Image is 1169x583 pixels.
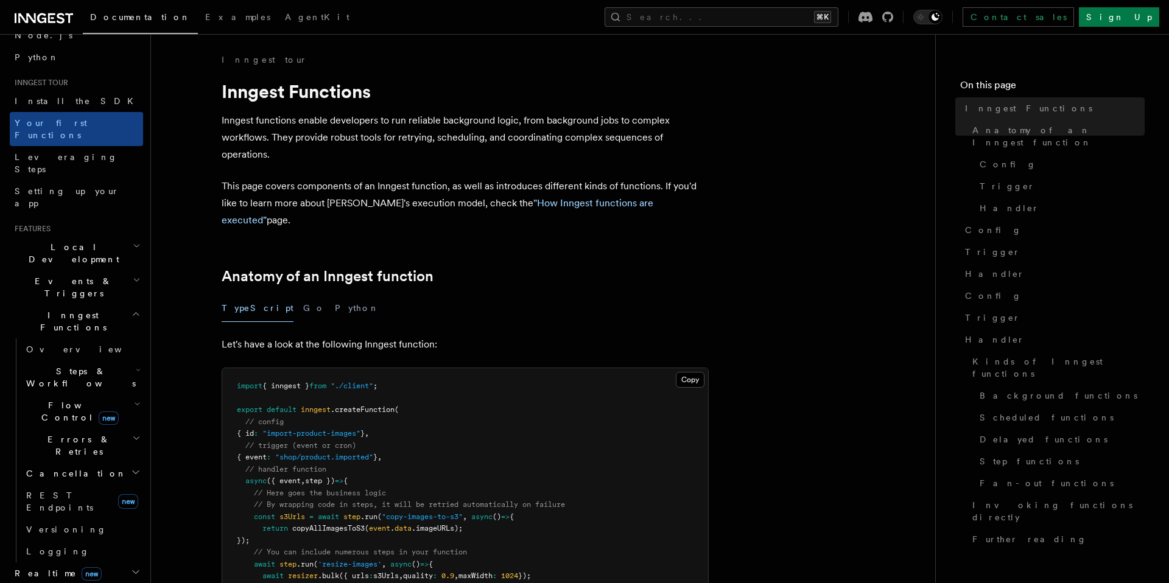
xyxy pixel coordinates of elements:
[10,78,68,88] span: Inngest tour
[373,453,377,461] span: }
[10,241,133,265] span: Local Development
[15,96,141,106] span: Install the SDK
[10,309,132,333] span: Inngest Functions
[335,295,379,322] button: Python
[222,112,709,163] p: Inngest functions enable developers to run reliable background logic, from background jobs to com...
[972,124,1145,148] span: Anatomy of an Inngest function
[377,453,382,461] span: ,
[980,455,1079,467] span: Step functions
[965,290,1022,302] span: Config
[369,524,390,532] span: event
[10,112,143,146] a: Your first Functions
[399,571,403,580] span: ,
[10,90,143,112] a: Install the SDK
[972,355,1145,380] span: Kinds of Inngest functions
[21,338,143,360] a: Overview
[90,12,191,22] span: Documentation
[676,372,704,388] button: Copy
[965,102,1092,114] span: Inngest Functions
[21,360,143,394] button: Steps & Workflows
[980,180,1035,192] span: Trigger
[331,382,373,390] span: "./client"
[965,246,1020,258] span: Trigger
[10,338,143,562] div: Inngest Functions
[245,441,356,450] span: // trigger (event or cron)
[21,540,143,562] a: Logging
[262,571,284,580] span: await
[331,405,395,414] span: .createFunction
[26,525,107,534] span: Versioning
[245,477,267,485] span: async
[254,560,275,568] span: await
[10,46,143,68] a: Python
[314,560,318,568] span: (
[292,524,365,532] span: copyAllImagesToS3
[318,560,382,568] span: 'resize-images'
[365,524,369,532] span: (
[960,97,1145,119] a: Inngest Functions
[21,518,143,540] a: Versioning
[965,312,1020,324] span: Trigger
[15,186,119,208] span: Setting up your app
[493,512,501,521] span: ()
[15,118,87,140] span: Your first Functions
[237,382,262,390] span: import
[237,536,250,545] span: });
[21,484,143,518] a: REST Endpointsnew
[26,490,93,512] span: REST Endpoints
[377,512,382,521] span: (
[501,512,510,521] span: =>
[814,11,831,23] kbd: ⌘K
[965,224,1022,236] span: Config
[10,180,143,214] a: Setting up your app
[267,405,297,414] span: default
[441,571,454,580] span: 0.9
[960,219,1145,241] a: Config
[975,407,1145,428] a: Scheduled functions
[967,351,1145,385] a: Kinds of Inngest functions
[262,524,288,532] span: return
[382,512,463,521] span: "copy-images-to-s3"
[980,158,1036,170] span: Config
[369,571,373,580] span: :
[965,333,1025,346] span: Handler
[301,477,305,485] span: ,
[960,241,1145,263] a: Trigger
[390,524,395,532] span: .
[237,405,262,414] span: export
[222,336,709,353] p: Let's have a look at the following Inngest function:
[26,546,90,556] span: Logging
[360,429,365,438] span: }
[493,571,497,580] span: :
[980,477,1114,489] span: Fan-out functions
[454,571,458,580] span: ,
[980,389,1137,402] span: Background functions
[382,560,386,568] span: ,
[15,152,118,174] span: Leveraging Steps
[309,512,314,521] span: =
[412,524,463,532] span: .imageURLs);
[279,512,305,521] span: s3Urls
[26,344,152,354] span: Overview
[309,382,326,390] span: from
[1079,7,1159,27] a: Sign Up
[518,571,531,580] span: });
[960,307,1145,329] a: Trigger
[278,4,357,33] a: AgentKit
[10,275,133,299] span: Events & Triggers
[15,30,72,40] span: Node.js
[963,7,1074,27] a: Contact sales
[267,477,301,485] span: ({ event
[21,463,143,484] button: Cancellation
[501,571,518,580] span: 1024
[305,477,335,485] span: step })
[21,365,136,389] span: Steps & Workflows
[335,477,343,485] span: =>
[339,571,369,580] span: ({ urls
[237,429,254,438] span: { id
[254,500,565,509] span: // By wrapping code in steps, it will be retried automatically on failure
[245,465,326,473] span: // handler function
[275,453,373,461] span: "shop/product.imported"
[15,52,59,62] span: Python
[254,489,386,497] span: // Here goes the business logic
